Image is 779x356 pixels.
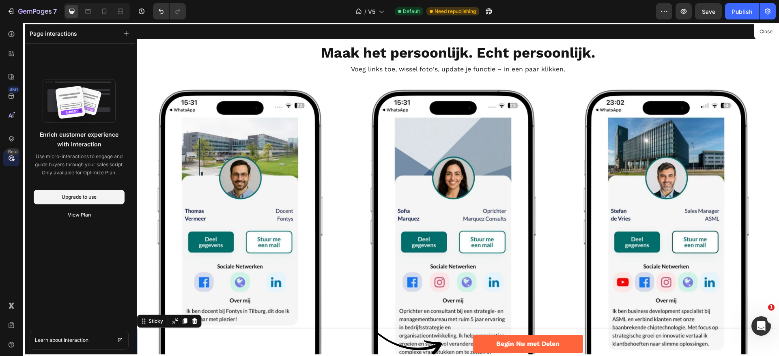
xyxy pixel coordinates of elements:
p: 7 [53,6,57,16]
iframe: Design area [137,23,779,356]
button: 7 [3,3,60,19]
button: View Plan [34,208,125,222]
span: / [364,7,366,16]
a: Learn about Interaction [30,331,129,350]
div: Beta [6,148,19,155]
button: Save [695,3,722,19]
span: V5 [368,7,375,16]
div: Publish [732,7,752,16]
div: View Plan [68,211,91,219]
div: Undo/Redo [153,3,186,19]
button: Publish [725,3,759,19]
button: Upgrade to use [34,190,125,204]
div: 450 [8,86,19,93]
span: Save [702,8,715,15]
p: Enrich customer experience with Interaction [35,130,123,149]
span: Need republishing [435,8,476,15]
div: Upgrade to use [62,193,97,201]
span: Learn about Interaction [35,336,88,344]
p: Only available for Optimize Plan. [34,169,125,177]
span: Default [403,8,420,15]
button: Close [756,26,776,38]
p: Page interactions [30,29,77,38]
span: 1 [768,304,775,311]
iframe: Intercom live chat [751,316,771,336]
p: Use micro-interactions to engage and guide buyers through your sales script. [34,152,125,169]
